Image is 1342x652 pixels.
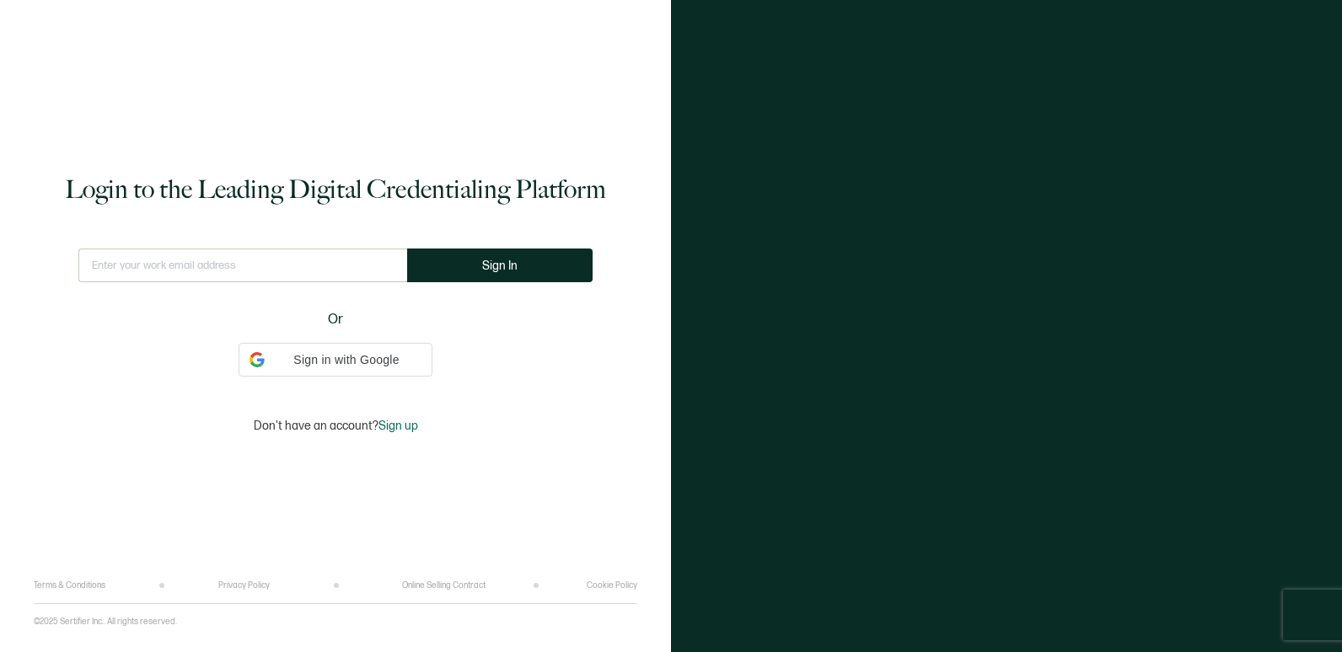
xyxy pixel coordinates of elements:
a: Online Selling Contract [402,580,486,591]
h1: Login to the Leading Digital Credentialing Platform [65,173,606,206]
a: Privacy Policy [218,580,270,591]
span: Or [328,309,343,330]
p: ©2025 Sertifier Inc.. All rights reserved. [34,617,177,627]
input: Enter your work email address [78,249,407,282]
span: Sign in with Google [271,351,421,369]
a: Terms & Conditions [34,580,105,591]
button: Sign In [407,249,593,282]
a: Cookie Policy [587,580,637,591]
p: Don't have an account? [254,419,418,433]
div: Sign in with Google [239,343,432,377]
span: Sign up [378,419,418,433]
span: Sign In [482,259,518,272]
